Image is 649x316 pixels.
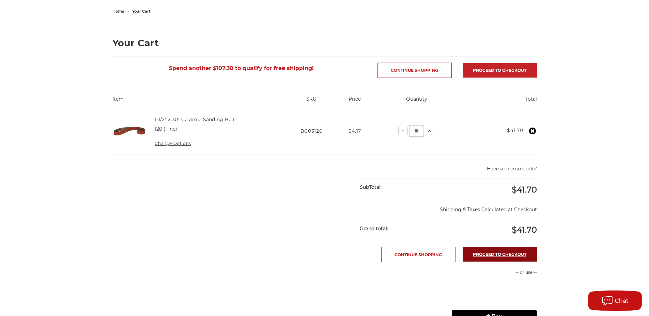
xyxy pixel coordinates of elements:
img: 1-1/2" x 30" Sanding Belt - Ceramic [112,114,146,148]
a: Change Options [155,141,191,146]
th: Item [112,96,284,108]
span: Chat [615,298,629,304]
input: 1-1/2" x 30" Ceramic Sanding Belt Quantity: [409,125,423,137]
button: Have a Promo Code? [487,165,537,172]
th: Total [463,96,537,108]
strong: $41.70 [507,127,523,133]
a: 1-1/2" x 30" Ceramic Sanding Belt [155,116,235,122]
a: home [112,9,124,14]
p: -- or use -- [452,269,537,276]
a: Proceed to checkout [463,63,537,78]
div: SubTotal: [360,179,448,196]
button: Chat [588,290,642,311]
a: Continue Shopping [377,63,452,78]
a: Proceed to checkout [463,247,537,262]
p: Shipping & Taxes Calculated at Checkout [360,201,537,213]
th: SKU [284,96,339,108]
th: Price [339,96,371,108]
span: your cart [132,9,151,14]
h1: Your Cart [112,38,537,48]
span: $4.17 [349,128,361,134]
dd: 120 (Fine) [155,126,177,133]
span: BC03120 [300,128,323,134]
span: $41.70 [512,225,537,235]
iframe: PayPal-paypal [452,283,537,296]
span: $41.70 [512,185,537,195]
span: Spend another $107.30 to qualify for free shipping! [169,65,314,71]
a: Continue Shopping [381,247,455,262]
strong: Grand total: [360,226,388,232]
th: Quantity [371,96,463,108]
